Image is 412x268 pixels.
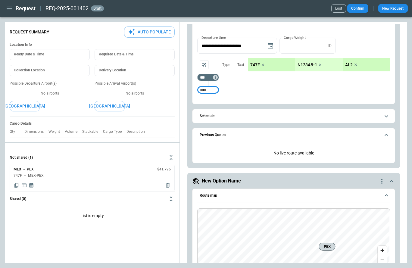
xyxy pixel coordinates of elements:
span: draft [92,6,103,11]
div: Too short [197,86,219,94]
button: New Request [378,4,408,13]
button: Previous Quotes [197,128,390,142]
p: Possible Arrival Airport(s) [95,81,175,86]
h6: 747F [14,174,22,178]
span: Display quote schedule [29,182,34,189]
p: Description [126,129,150,134]
h6: Shared (0) [10,197,26,201]
h6: Quote Options [200,20,223,24]
button: Lost [331,4,346,13]
div: Too short [197,74,219,81]
p: Possible Departure Airport(s) [10,81,90,86]
label: Cargo Weight [284,35,306,40]
div: Previous Quotes [197,146,390,160]
p: Volume [65,129,82,134]
h6: Schedule [200,114,214,118]
span: Copy quote content [14,182,20,189]
div: Quote Options [197,38,390,97]
h6: MEX → PEX [14,167,34,171]
p: No live route available [197,146,390,160]
p: Qty [10,129,20,134]
h6: MEX-PEX [28,174,44,178]
p: lb [328,43,332,48]
span: Delete quote [165,182,171,189]
span: Aircraft selection [200,60,209,69]
button: Zoom out [378,255,387,263]
span: PEX [322,244,333,250]
h6: Not shared (1) [10,156,33,160]
p: Type [222,62,230,67]
button: Schedule [197,109,390,123]
p: Taxi [237,62,244,67]
div: Not shared (1) [10,206,175,227]
p: N123AB-1 [298,62,317,67]
p: Dimensions [24,129,48,134]
p: Weight [48,129,65,134]
h6: Route map [200,194,217,198]
p: No airports [10,91,90,96]
h2: REQ-2025-001402 [45,5,89,12]
p: No airports [95,91,175,96]
div: scrollable content [248,58,390,71]
h6: Cargo Details [10,121,175,126]
h6: Location Info [10,42,175,47]
div: quote-option-actions [378,178,385,185]
div: Not shared (1) [10,165,175,191]
p: Stackable [82,129,103,134]
button: Choose date, selected date is Aug 12, 2025 [264,40,276,52]
button: Route map [197,189,390,203]
button: Auto Populate [124,26,175,38]
h5: New Option Name [202,178,241,184]
span: Display detailed quote content [21,182,27,189]
button: Zoom in [378,246,387,255]
h6: $41,796 [157,167,171,171]
p: List is empty [10,206,175,227]
p: Request Summary [10,30,49,35]
h6: Previous Quotes [200,133,226,137]
p: AL2 [345,62,353,67]
button: [GEOGRAPHIC_DATA] [10,101,40,111]
button: New Option Namequote-option-actions [192,178,395,185]
p: 747F [250,62,260,67]
button: [GEOGRAPHIC_DATA] [95,101,125,111]
label: Departure time [201,35,226,40]
button: Not shared (1) [10,150,175,165]
h1: Request [16,5,36,12]
button: Confirm [347,4,368,13]
button: Shared (0) [10,192,175,206]
p: Cargo Type [103,129,126,134]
